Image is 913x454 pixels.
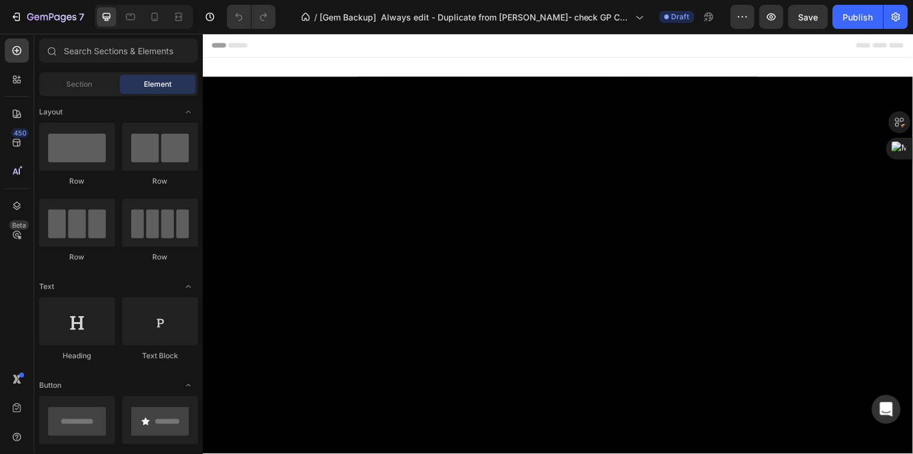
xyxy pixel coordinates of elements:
[144,79,172,90] span: Element
[39,107,63,117] span: Layout
[9,220,29,230] div: Beta
[79,10,84,24] p: 7
[872,395,901,424] div: Open Intercom Messenger
[39,176,115,187] div: Row
[11,128,29,138] div: 450
[227,5,276,29] div: Undo/Redo
[67,79,93,90] span: Section
[179,102,198,122] span: Toggle open
[672,11,690,22] span: Draft
[179,376,198,395] span: Toggle open
[833,5,884,29] button: Publish
[5,5,90,29] button: 7
[788,5,828,29] button: Save
[122,176,198,187] div: Row
[179,277,198,296] span: Toggle open
[39,380,61,391] span: Button
[39,281,54,292] span: Text
[799,12,819,22] span: Save
[122,350,198,361] div: Text Block
[39,350,115,361] div: Heading
[122,252,198,263] div: Row
[843,11,873,23] div: Publish
[202,34,913,454] iframe: Design area
[39,252,115,263] div: Row
[320,11,631,23] span: [Gem Backup] Always edit - Duplicate from [PERSON_NAME]- check GP Copy of Landing Page
[314,11,317,23] span: /
[39,39,198,63] input: Search Sections & Elements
